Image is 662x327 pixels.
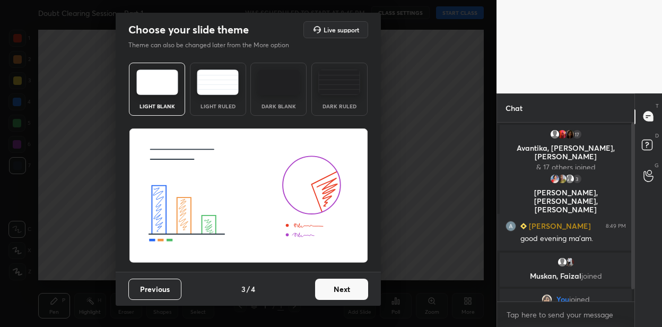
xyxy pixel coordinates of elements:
[572,129,582,140] div: 17
[251,283,255,295] h4: 4
[128,279,181,300] button: Previous
[572,174,582,184] div: 3
[655,161,659,169] p: G
[520,234,626,244] div: good evening ma'am.
[506,220,516,231] img: 3
[136,70,178,95] img: lightTheme.e5ed3b09.svg
[136,104,178,109] div: Light Blank
[581,271,602,281] span: joined
[550,174,560,184] img: a0ca88ec2068404b95467730ffbc029c.jpg
[655,132,659,140] p: D
[247,283,250,295] h4: /
[557,257,568,268] img: default.png
[564,129,575,140] img: 5f9f9fd445574bc89f9c0db024e6764b.jpg
[197,104,239,109] div: Light Ruled
[606,222,626,229] div: 8:49 PM
[128,40,300,50] p: Theme can also be changed later from the More option
[318,70,360,95] img: darkRuledTheme.de295e13.svg
[542,294,552,305] img: a7ac6fe6eda44e07ab3709a94de7a6bd.jpg
[128,23,249,37] h2: Choose your slide theme
[257,104,300,109] div: Dark Blank
[520,223,527,229] img: Learner_Badge_beginner_1_8b307cf2a0.svg
[569,295,590,304] span: joined
[241,283,246,295] h4: 3
[527,220,591,231] h6: [PERSON_NAME]
[506,188,625,214] p: [PERSON_NAME], [PERSON_NAME], [PERSON_NAME]
[497,123,634,302] div: grid
[557,129,568,140] img: 6863a4d5920e422fbdee20f82b1ad249.jpg
[564,257,575,268] img: 79b0de3cb32f412c9340c443474e73de.jpg
[506,272,625,280] p: Muskan, Faizal
[318,104,361,109] div: Dark Ruled
[556,295,569,304] span: You
[324,27,359,33] h5: Live support
[197,70,239,95] img: lightRuledTheme.5fabf969.svg
[497,94,531,122] p: Chat
[315,279,368,300] button: Next
[506,163,625,171] p: & 17 others joined
[258,70,300,95] img: darkTheme.f0cc69e5.svg
[129,128,368,263] img: lightThemeBanner.fbc32fad.svg
[656,102,659,110] p: T
[557,174,568,184] img: 2bae0813e8014aae864eeec9a09e90bb.jpg
[506,144,625,161] p: Avantika, [PERSON_NAME], [PERSON_NAME]
[564,174,575,184] img: default.png
[550,129,560,140] img: default.png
